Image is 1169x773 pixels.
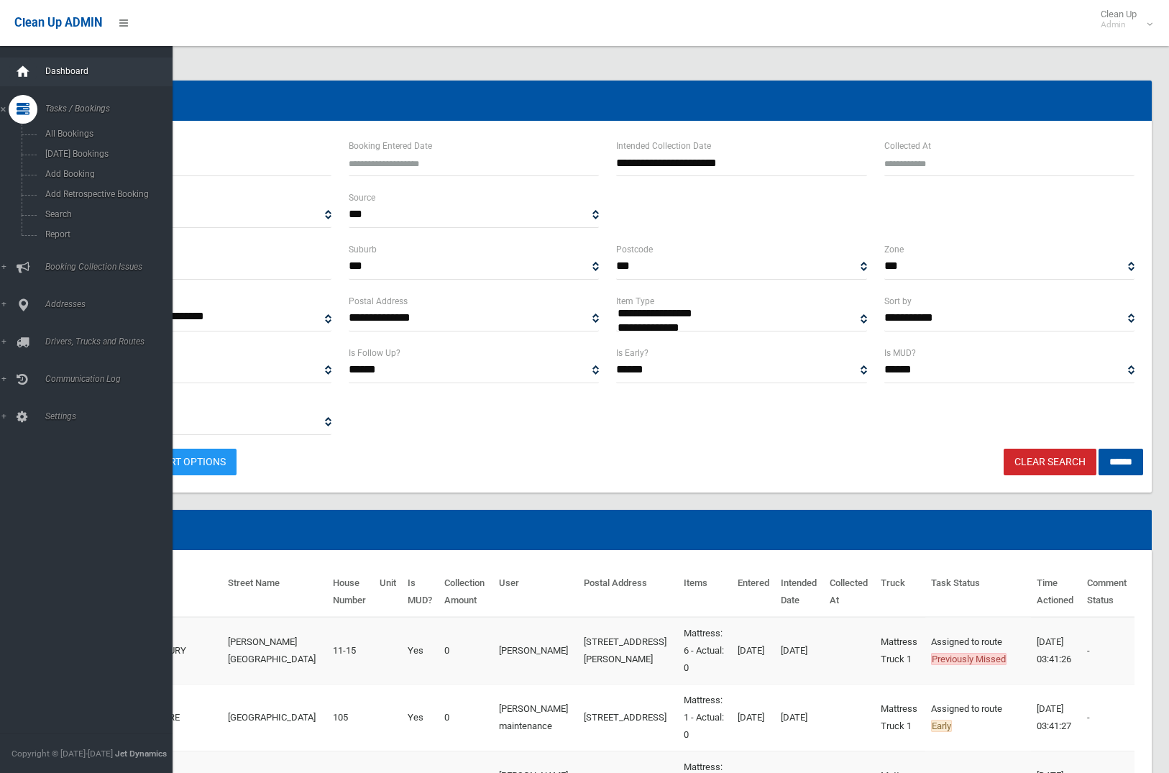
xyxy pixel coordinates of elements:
[925,567,1031,617] th: Task Status
[875,684,926,751] td: Mattress Truck 1
[1081,617,1134,685] td: -
[1004,449,1096,475] a: Clear Search
[1094,9,1151,30] span: Clean Up
[41,189,160,199] span: Add Retrospective Booking
[775,684,824,751] td: [DATE]
[349,138,432,154] label: Booking Entered Date
[402,617,439,685] td: Yes
[439,617,493,685] td: 0
[123,617,222,685] td: CANTERBURY
[439,567,493,617] th: Collection Amount
[41,374,173,384] span: Communication Log
[402,567,439,617] th: Is MUD?
[875,617,926,685] td: Mattress Truck 1
[222,684,327,751] td: [GEOGRAPHIC_DATA]
[41,149,160,159] span: [DATE] Bookings
[41,299,173,309] span: Addresses
[1101,19,1137,30] small: Admin
[41,411,173,421] span: Settings
[115,749,167,759] strong: Jet Dynamics
[41,209,160,219] span: Search
[41,229,160,239] span: Report
[123,684,222,751] td: GREENACRE
[1031,684,1081,751] td: [DATE] 03:41:27
[775,567,824,617] th: Intended Date
[327,567,374,617] th: House Number
[493,684,578,751] td: [PERSON_NAME] maintenance
[732,567,775,617] th: Entered
[41,169,160,179] span: Add Booking
[678,567,732,617] th: Items
[1031,567,1081,617] th: Time Actioned
[493,617,578,685] td: [PERSON_NAME]
[41,337,173,347] span: Drivers, Trucks and Routes
[925,684,1031,751] td: Assigned to route
[41,104,173,114] span: Tasks / Bookings
[578,684,678,751] td: [STREET_ADDRESS]
[732,617,775,685] td: [DATE]
[578,617,678,685] td: [STREET_ADDRESS][PERSON_NAME]
[578,567,678,617] th: Postal Address
[925,617,1031,685] td: Assigned to route
[493,567,578,617] th: User
[41,129,160,139] span: All Bookings
[41,66,173,76] span: Dashboard
[884,138,931,154] label: Collected At
[222,567,327,617] th: Street Name
[1031,617,1081,685] td: [DATE] 03:41:26
[123,567,222,617] th: Suburb
[775,617,824,685] td: [DATE]
[12,749,113,759] span: Copyright © [DATE]-[DATE]
[1081,684,1134,751] td: -
[1081,567,1134,617] th: Comment Status
[931,653,1007,665] span: Previously Missed
[133,449,237,475] a: Export Options
[439,684,493,751] td: 0
[41,262,173,272] span: Booking Collection Issues
[678,617,732,685] td: Mattress: 6 - Actual: 0
[824,567,874,617] th: Collected At
[875,567,926,617] th: Truck
[327,684,374,751] td: 105
[616,138,711,154] label: Intended Collection Date
[374,567,402,617] th: Unit
[931,720,952,732] span: Early
[678,684,732,751] td: Mattress: 1 - Actual: 0
[327,617,374,685] td: 11-15
[14,16,102,29] span: Clean Up ADMIN
[732,684,775,751] td: [DATE]
[616,293,654,309] label: Item Type
[402,684,439,751] td: Yes
[222,617,327,685] td: [PERSON_NAME][GEOGRAPHIC_DATA]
